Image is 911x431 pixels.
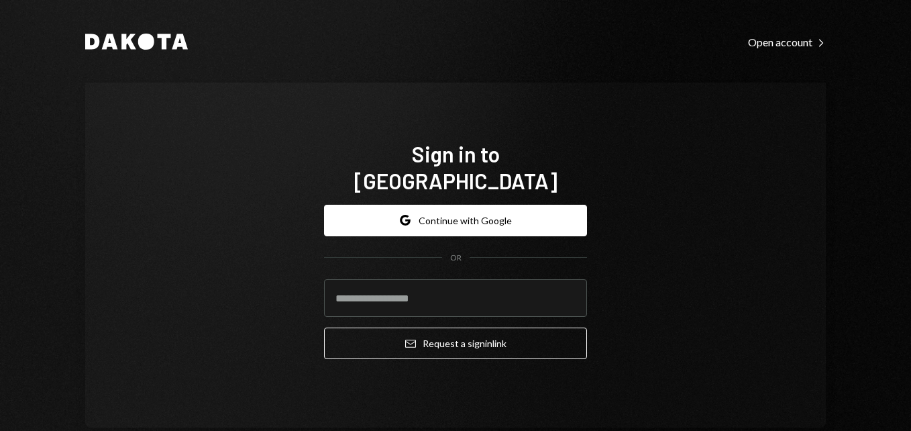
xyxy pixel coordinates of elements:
button: Continue with Google [324,205,587,236]
div: OR [450,252,462,264]
button: Request a signinlink [324,328,587,359]
div: Open account [748,36,826,49]
h1: Sign in to [GEOGRAPHIC_DATA] [324,140,587,194]
a: Open account [748,34,826,49]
